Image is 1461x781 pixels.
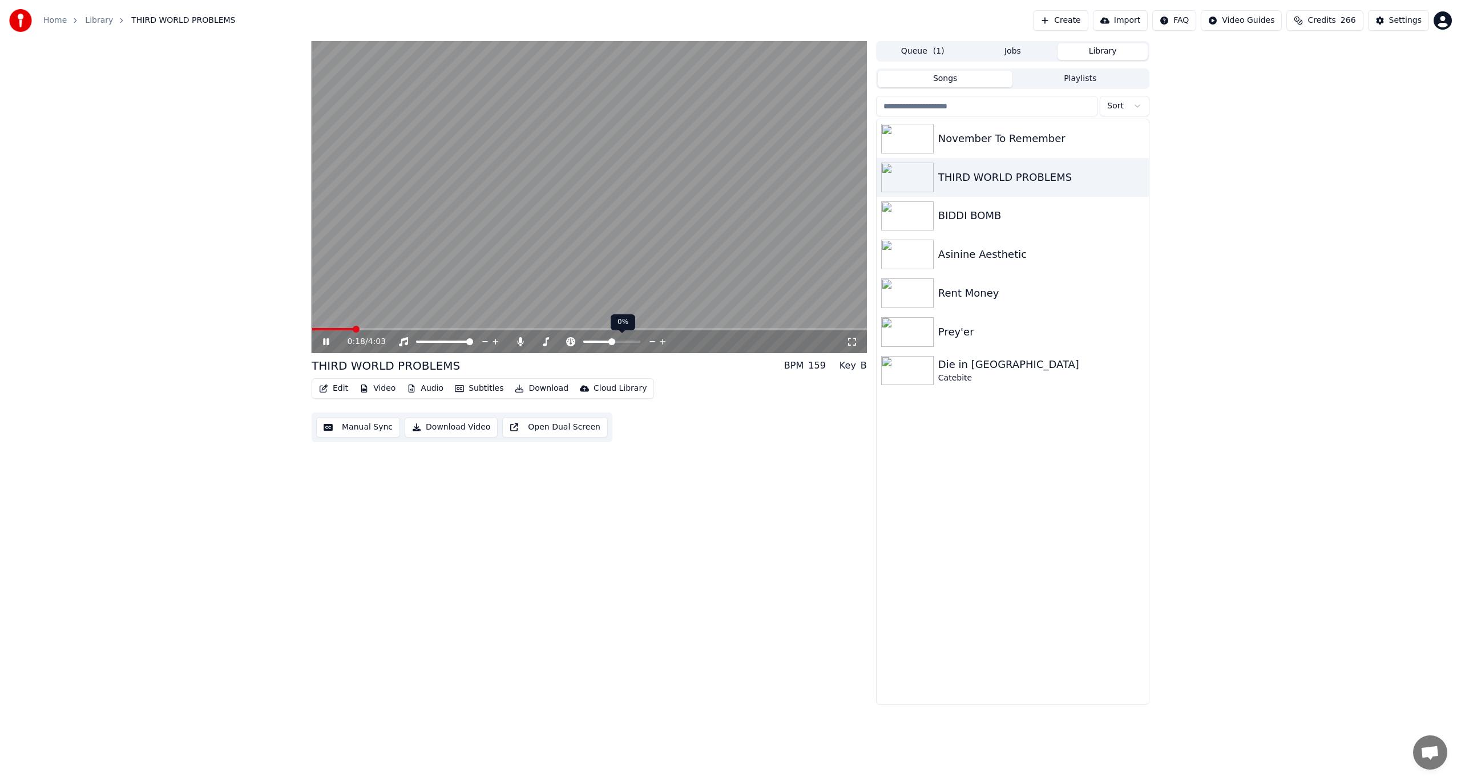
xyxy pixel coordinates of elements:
button: Edit [314,381,353,396]
button: Queue [878,43,968,60]
button: Download [510,381,573,396]
div: / [348,336,375,347]
button: Download Video [405,417,498,438]
button: Settings [1368,10,1429,31]
button: Manual Sync [316,417,400,438]
a: Library [85,15,113,26]
div: BIDDI BOMB [938,208,1144,224]
span: THIRD WORLD PROBLEMS [131,15,235,26]
div: Open chat [1413,735,1447,770]
div: Rent Money [938,285,1144,301]
button: Credits266 [1286,10,1363,31]
div: Prey'er [938,324,1144,340]
button: Import [1093,10,1148,31]
span: Sort [1107,100,1124,112]
div: Die in [GEOGRAPHIC_DATA] [938,357,1144,373]
div: 0% [611,314,635,330]
div: B [861,359,867,373]
button: Songs [878,71,1013,87]
div: THIRD WORLD PROBLEMS [312,358,460,374]
span: 266 [1341,15,1356,26]
span: 4:03 [368,336,386,347]
button: Audio [402,381,448,396]
div: Settings [1389,15,1422,26]
button: FAQ [1152,10,1196,31]
div: Cloud Library [594,383,647,394]
button: Jobs [968,43,1058,60]
button: Video [355,381,400,396]
span: 0:18 [348,336,365,347]
button: Subtitles [450,381,508,396]
span: ( 1 ) [933,46,945,57]
span: Credits [1307,15,1335,26]
div: Catebite [938,373,1144,384]
div: 159 [808,359,826,373]
button: Open Dual Screen [502,417,608,438]
img: youka [9,9,32,32]
div: THIRD WORLD PROBLEMS [938,169,1144,185]
button: Video Guides [1201,10,1282,31]
nav: breadcrumb [43,15,236,26]
button: Library [1058,43,1148,60]
div: BPM [784,359,804,373]
div: November To Remember [938,131,1144,147]
div: Asinine Aesthetic [938,246,1144,262]
a: Home [43,15,67,26]
button: Create [1033,10,1088,31]
button: Playlists [1012,71,1148,87]
div: Key [840,359,856,373]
